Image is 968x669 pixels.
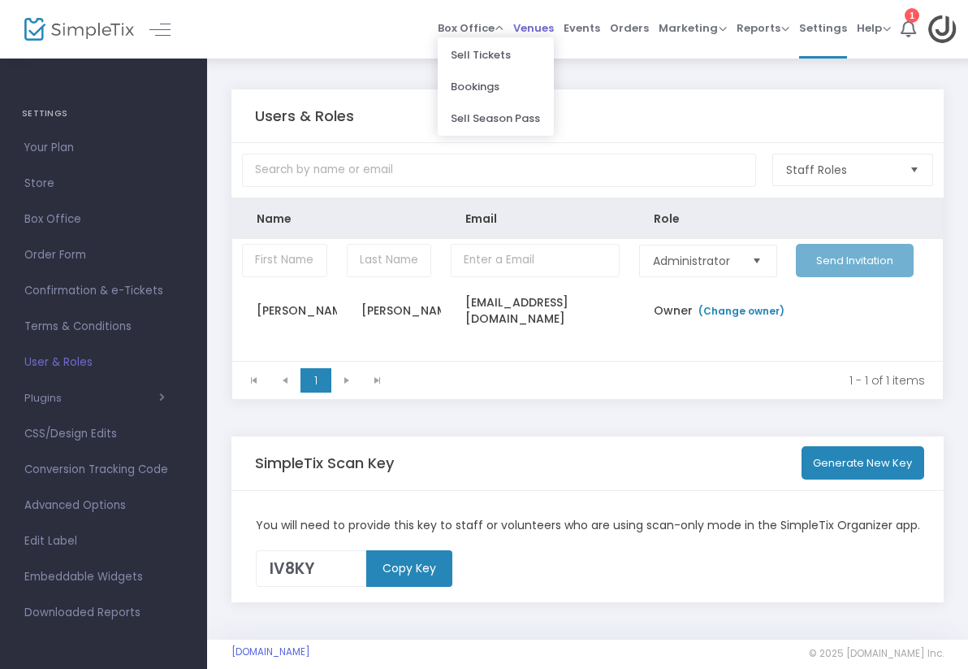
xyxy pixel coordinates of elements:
[300,368,331,393] span: Page 1
[232,198,943,361] div: Data table
[438,71,554,102] li: Bookings
[903,154,926,185] button: Select
[42,42,179,55] div: Domain: [DOMAIN_NAME]
[24,137,183,159] span: Your Plan
[610,7,649,49] span: Orders
[441,198,629,239] th: Email
[24,173,183,194] span: Store
[745,245,768,276] button: Select
[232,282,337,339] td: [PERSON_NAME]
[802,446,925,480] button: Generate New Key
[24,602,183,623] span: Downloaded Reports
[22,98,185,130] h4: SETTINGS
[24,245,183,266] span: Order Form
[255,454,394,472] h5: SimpleTix Scan Key
[242,244,327,277] input: First Name
[242,154,756,187] input: Search by name or email
[347,244,432,277] input: Last Name
[905,8,919,23] div: 1
[26,42,39,55] img: website_grey.svg
[337,282,442,339] td: [PERSON_NAME]
[24,424,183,445] span: CSS/Design Edits
[737,20,789,36] span: Reports
[162,94,175,107] img: tab_keywords_by_traffic_grey.svg
[366,550,452,587] m-button: Copy Key
[62,96,145,106] div: Domain Overview
[231,645,310,658] a: [DOMAIN_NAME]
[629,198,786,239] th: Role
[653,253,737,269] span: Administrator
[441,282,629,339] td: [EMAIL_ADDRESS][DOMAIN_NAME]
[24,352,183,373] span: User & Roles
[513,7,554,49] span: Venues
[654,302,789,319] span: Owner
[232,198,337,239] th: Name
[24,567,183,588] span: Embeddable Widgets
[24,209,183,230] span: Box Office
[404,372,925,389] kendo-pager-info: 1 - 1 of 1 items
[451,244,620,277] input: Enter a Email
[45,26,80,39] div: v 4.0.25
[697,304,784,318] a: (Change owner)
[799,7,847,49] span: Settings
[24,459,183,480] span: Conversion Tracking Code
[248,517,928,534] div: You will need to provide this key to staff or volunteers who are using scan-only mode in the Simp...
[659,20,727,36] span: Marketing
[24,280,183,302] span: Confirmation & e-Tickets
[24,495,183,516] span: Advanced Options
[438,20,503,36] span: Box Office
[179,96,274,106] div: Keywords by Traffic
[44,94,57,107] img: tab_domain_overview_orange.svg
[24,392,165,405] button: Plugins
[26,26,39,39] img: logo_orange.svg
[857,20,891,36] span: Help
[809,647,944,660] span: © 2025 [DOMAIN_NAME] Inc.
[24,316,183,337] span: Terms & Conditions
[786,162,897,178] span: Staff Roles
[438,102,554,134] li: Sell Season Pass
[564,7,600,49] span: Events
[438,39,554,71] li: Sell Tickets
[255,107,354,125] h5: Users & Roles
[24,531,183,552] span: Edit Label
